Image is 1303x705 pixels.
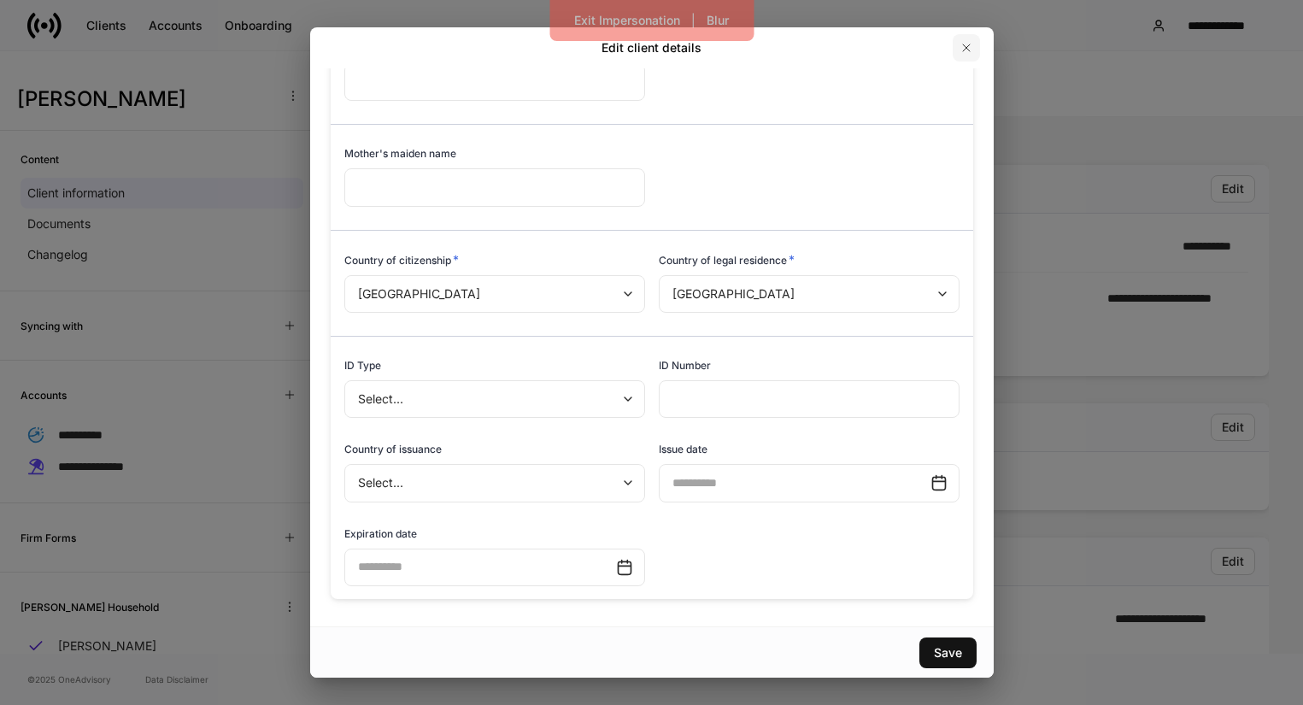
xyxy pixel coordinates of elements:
[574,12,680,29] div: Exit Impersonation
[344,251,459,268] h6: Country of citizenship
[344,526,417,542] h6: Expiration date
[344,357,381,373] h6: ID Type
[919,637,977,668] button: Save
[344,464,644,502] div: Select...
[659,441,707,457] h6: Issue date
[659,357,711,373] h6: ID Number
[707,12,729,29] div: Blur
[344,275,644,313] div: [GEOGRAPHIC_DATA]
[602,39,701,56] h2: Edit client details
[659,251,795,268] h6: Country of legal residence
[344,380,644,418] div: Select...
[934,644,962,661] div: Save
[659,275,959,313] div: [GEOGRAPHIC_DATA]
[344,145,456,162] h6: Mother's maiden name
[344,441,442,457] h6: Country of issuance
